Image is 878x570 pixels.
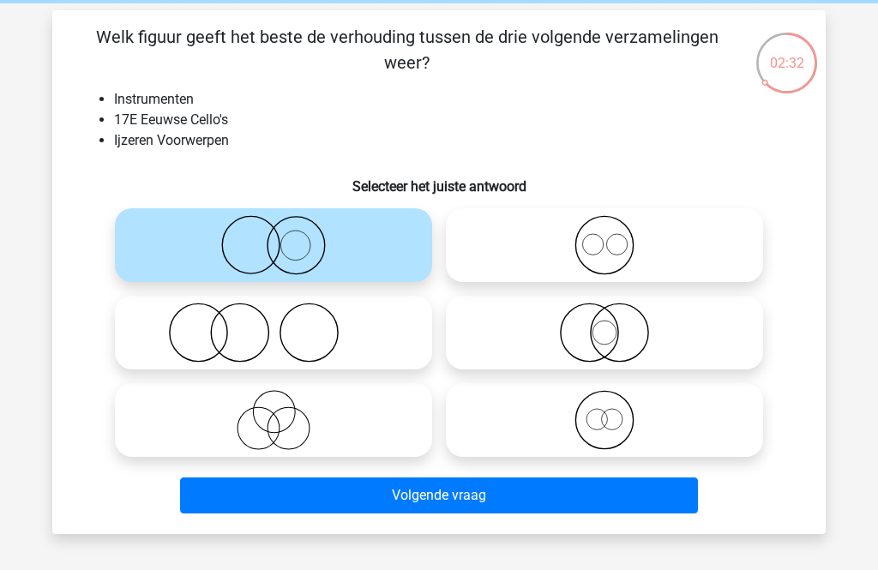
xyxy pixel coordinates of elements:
[80,24,734,75] p: Welk figuur geeft het beste de verhouding tussen de drie volgende verzamelingen weer?
[180,477,699,513] button: Volgende vraag
[755,31,819,74] div: 02:32
[80,165,798,195] h6: Selecteer het juiste antwoord
[114,89,798,110] li: Instrumenten
[114,130,798,151] li: Ijzeren Voorwerpen
[114,110,798,130] li: 17E Eeuwse Cello's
